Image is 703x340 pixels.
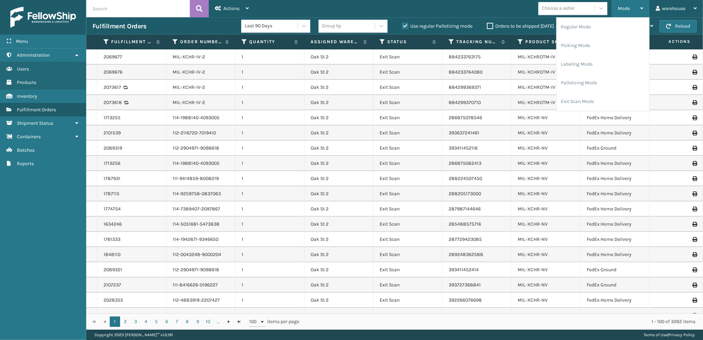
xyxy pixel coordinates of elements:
td: 1 [235,156,304,171]
a: 393637241461 [449,130,479,136]
td: Exit Scan [373,232,442,247]
td: Oak St 2 [304,156,373,171]
span: Menu [16,38,28,44]
a: 9 [193,317,203,327]
label: Status [387,39,429,45]
a: 3 [130,317,141,327]
div: Choose a seller [542,5,575,12]
i: Print Label [692,146,696,151]
td: 1 [235,141,304,156]
a: Go to the next page [224,317,234,327]
td: 114-7389407-2097867 [166,201,235,217]
a: 2028355 [104,297,123,304]
a: 2069676 [104,69,123,76]
td: 112-2904971-9098618 [166,141,235,156]
td: FedEx Home Delivery [580,217,650,232]
td: 1 [235,217,304,232]
i: Print Label [692,207,696,211]
td: Exit Scan [373,277,442,293]
td: 1 [235,247,304,262]
div: Last 90 Days [245,22,298,30]
img: logo [10,7,76,28]
td: MIL-XCHR-IV-2 [166,80,235,95]
td: 1 [235,293,304,308]
a: 288224507450 [449,176,482,181]
a: 2089319 [104,145,122,152]
i: Print Label [692,283,696,287]
a: Go to the last page [234,317,244,327]
td: Exit Scan [373,125,442,141]
td: Oak St 2 [304,141,373,156]
a: 285488575716 [449,221,481,227]
span: Mode [618,6,630,11]
span: Users [17,66,29,72]
a: 2089321 [104,266,122,273]
td: Exit Scan [373,186,442,201]
td: 1 [235,201,304,217]
li: Picking Mode [557,36,649,55]
a: 2073618 [104,99,122,106]
span: Go to the last page [236,319,242,324]
i: Print Label [692,115,696,120]
td: Exit Scan [373,156,442,171]
td: Exit Scan [373,80,442,95]
td: FedEx Home Delivery [580,171,650,186]
td: Oak St 2 [304,293,373,308]
p: Copyright 2023 [PERSON_NAME]™ v 1.0.191 [95,330,173,340]
li: Palletizing Mode [557,74,649,92]
td: FedEx Home Delivery [580,156,650,171]
span: Inventory [17,93,37,99]
td: Oak St 2 [304,49,373,65]
td: Oak St 2 [304,65,373,80]
a: MIL-XCHR-NV [518,282,548,288]
a: 2107237 [104,282,121,289]
a: 884299369371 [449,84,481,90]
td: 1 [235,95,304,110]
i: Print Label [692,131,696,135]
li: Regular Mode [557,18,649,36]
i: Print Label [692,70,696,75]
td: FedEx Home Delivery [580,201,650,217]
li: Exit Scan Mode [557,92,649,111]
a: 392266076698 [449,297,482,303]
a: 7 [172,317,182,327]
button: Reload [660,20,697,32]
td: 1 [235,277,304,293]
a: 1718721 [104,312,119,319]
a: 1761333 [104,236,120,243]
a: 1774754 [104,206,121,212]
i: Print Label [692,237,696,242]
a: 286974053001 [449,312,481,318]
a: 286875078546 [449,115,482,121]
td: Exit Scan [373,49,442,65]
label: Tracking Number [456,39,498,45]
td: Oak St 2 [304,262,373,277]
a: 4 [141,317,151,327]
a: Privacy Policy [668,332,695,337]
span: Go to the next page [226,319,232,324]
td: FedEx Home Delivery [580,308,650,323]
a: 6 [162,317,172,327]
td: 112-2904971-9098618 [166,262,235,277]
a: MIL-XCHR-NV [518,221,548,227]
td: Oak St 2 [304,277,373,293]
a: MIL-XCHR-NV [518,297,548,303]
i: Print Label [692,161,696,166]
td: Oak St 2 [304,95,373,110]
a: 393411452116 [449,145,478,151]
a: 1 [110,317,120,327]
a: 1787931 [104,175,120,182]
td: 112-2116720-7019410 [166,125,235,141]
td: Exit Scan [373,95,442,110]
a: 1848110 [104,251,120,258]
a: MIL-XCHR-NV [518,145,548,151]
i: Print Label [692,222,696,227]
i: Print Label [692,55,696,59]
a: 1634246 [104,221,122,228]
label: Assigned Warehouse [311,39,360,45]
i: Print Label [692,100,696,105]
i: Print Label [692,176,696,181]
a: 1713255 [104,114,120,121]
a: 5 [151,317,162,327]
a: 393727368841 [449,282,481,288]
